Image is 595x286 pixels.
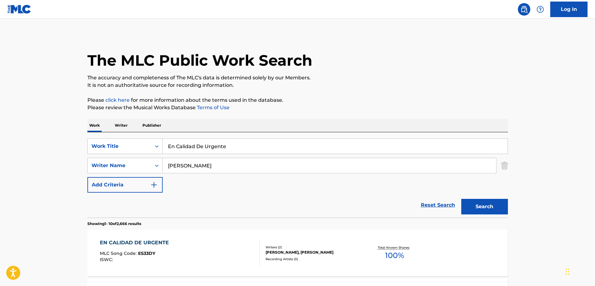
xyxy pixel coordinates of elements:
form: Search Form [87,138,508,218]
iframe: Chat Widget [564,256,595,286]
p: It is not an authoritative source for recording information. [87,82,508,89]
a: Log In [550,2,588,17]
button: Search [461,199,508,214]
span: MLC Song Code : [100,251,138,256]
a: Public Search [518,3,530,16]
a: EN CALIDAD DE URGENTEMLC Song Code:ES33DYISWC:Writers (2)[PERSON_NAME], [PERSON_NAME]Recording Ar... [87,230,508,276]
div: [PERSON_NAME], [PERSON_NAME] [266,250,360,255]
p: The accuracy and completeness of The MLC's data is determined solely by our Members. [87,74,508,82]
img: MLC Logo [7,5,31,14]
div: Recording Artists ( 0 ) [266,257,360,261]
span: 100 % [385,250,404,261]
p: Writer [113,119,129,132]
div: EN CALIDAD DE URGENTE [100,239,172,246]
a: Reset Search [418,198,458,212]
img: search [520,6,528,13]
span: ES33DY [138,251,155,256]
p: Please for more information about the terms used in the database. [87,96,508,104]
p: Total Known Shares: [378,245,411,250]
div: Help [534,3,546,16]
div: Drag [566,262,569,281]
div: Writers ( 2 ) [266,245,360,250]
a: click here [105,97,130,103]
p: Publisher [141,119,163,132]
h1: The MLC Public Work Search [87,51,312,70]
p: Please review the Musical Works Database [87,104,508,111]
div: Work Title [91,143,147,150]
div: Writer Name [91,162,147,169]
img: 9d2ae6d4665cec9f34b9.svg [150,181,158,189]
img: Delete Criterion [501,158,508,173]
button: Add Criteria [87,177,163,193]
p: Showing 1 - 10 of 2,666 results [87,221,141,227]
img: help [537,6,544,13]
a: Terms of Use [196,105,230,110]
span: ISWC : [100,257,114,262]
p: Work [87,119,102,132]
